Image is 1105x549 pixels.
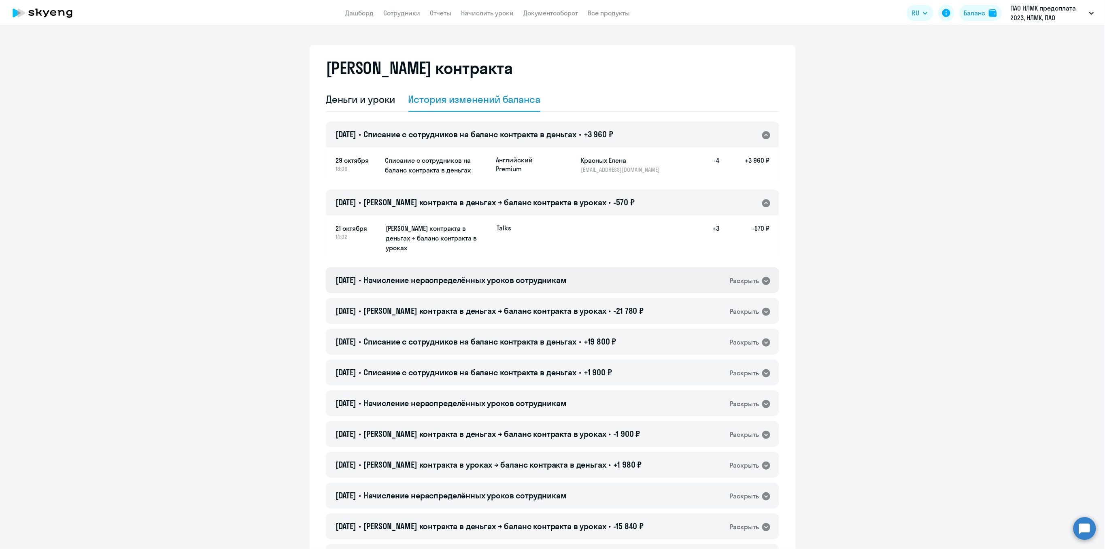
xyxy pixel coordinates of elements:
[907,5,933,21] button: RU
[336,275,356,285] span: [DATE]
[719,155,769,173] h5: +3 960 ₽
[363,306,606,316] span: [PERSON_NAME] контракта в деньгах → баланс контракта в уроках
[730,460,759,470] div: Раскрыть
[326,58,513,78] h2: [PERSON_NAME] контракта
[383,9,420,17] a: Сотрудники
[363,460,606,470] span: [PERSON_NAME] контракта в уроках → баланс контракта в деньгах
[719,223,769,253] h5: -570 ₽
[359,429,361,439] span: •
[363,398,567,408] span: Начисление нераспределённых уроков сотрудникам
[359,275,361,285] span: •
[964,8,986,18] div: Баланс
[363,129,576,139] span: Списание с сотрудников на баланс контракта в деньгах
[359,398,361,408] span: •
[359,490,361,500] span: •
[614,521,644,531] span: -15 840 ₽
[497,223,511,232] p: Talks
[730,522,759,532] div: Раскрыть
[730,306,759,317] div: Раскрыть
[363,521,606,531] span: [PERSON_NAME] контракта в деньгах → баланс контракта в уроках
[614,460,642,470] span: +1 980 ₽
[609,429,611,439] span: •
[363,429,606,439] span: [PERSON_NAME] контракта в деньгах → баланс контракта в уроках
[336,233,379,240] span: 14:02
[523,9,578,17] a: Документооборот
[584,336,616,347] span: +19 800 ₽
[336,490,356,500] span: [DATE]
[363,367,576,377] span: Списание с сотрудников на баланс контракта в деньгах
[336,129,356,139] span: [DATE]
[989,9,997,17] img: balance
[730,368,759,378] div: Раскрыть
[581,166,664,173] p: [EMAIL_ADDRESS][DOMAIN_NAME]
[336,306,356,316] span: [DATE]
[579,367,581,377] span: •
[959,5,1002,21] button: Балансbalance
[496,155,557,173] p: Английский Premium
[584,129,613,139] span: +3 960 ₽
[336,155,378,165] span: 29 октября
[359,197,361,207] span: •
[363,336,576,347] span: Списание с сотрудников на баланс контракта в деньгах
[385,155,489,175] h5: Списание с сотрудников на баланс контракта в деньгах
[609,306,611,316] span: •
[336,460,356,470] span: [DATE]
[730,337,759,347] div: Раскрыть
[693,223,719,253] h5: +3
[336,165,378,172] span: 18:06
[614,197,635,207] span: -570 ₽
[336,367,356,377] span: [DATE]
[359,460,361,470] span: •
[730,399,759,409] div: Раскрыть
[336,197,356,207] span: [DATE]
[584,367,612,377] span: +1 900 ₽
[363,490,567,500] span: Начисление нераспределённых уроков сотрудникам
[363,197,606,207] span: [PERSON_NAME] контракта в деньгах → баланс контракта в уроках
[345,9,374,17] a: Дашборд
[359,129,361,139] span: •
[336,521,356,531] span: [DATE]
[359,306,361,316] span: •
[588,9,630,17] a: Все продукты
[336,223,379,233] span: 21 октября
[730,276,759,286] div: Раскрыть
[730,491,759,501] div: Раскрыть
[693,155,719,173] h5: -4
[359,521,361,531] span: •
[581,155,664,165] h5: Красных Елена
[461,9,514,17] a: Начислить уроки
[336,429,356,439] span: [DATE]
[326,93,395,106] div: Деньги и уроки
[609,521,611,531] span: •
[1007,3,1098,23] button: ПАО НЛМК предоплата 2023, НЛМК, ПАО
[912,8,920,18] span: RU
[730,430,759,440] div: Раскрыть
[430,9,451,17] a: Отчеты
[609,197,611,207] span: •
[386,223,490,253] h5: [PERSON_NAME] контракта в деньгах → баланс контракта в уроках
[336,336,356,347] span: [DATE]
[1011,3,1086,23] p: ПАО НЛМК предоплата 2023, НЛМК, ПАО
[359,336,361,347] span: •
[363,275,567,285] span: Начисление нераспределённых уроков сотрудникам
[614,306,644,316] span: -21 780 ₽
[609,460,611,470] span: •
[359,367,361,377] span: •
[614,429,640,439] span: -1 900 ₽
[579,336,581,347] span: •
[579,129,581,139] span: •
[408,93,541,106] div: История изменений баланса
[336,398,356,408] span: [DATE]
